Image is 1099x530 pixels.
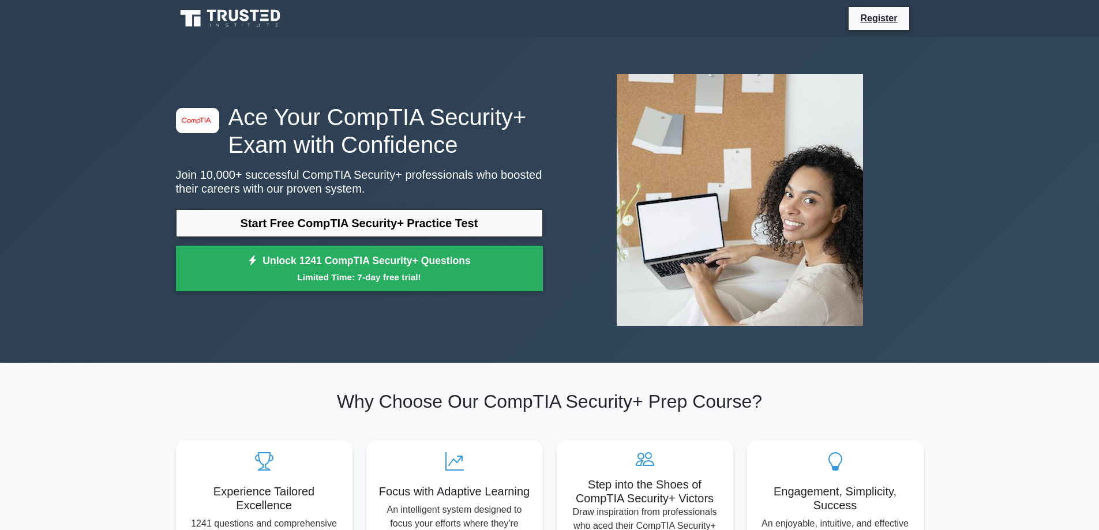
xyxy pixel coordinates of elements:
h5: Engagement, Simplicity, Success [756,484,914,512]
a: Start Free CompTIA Security+ Practice Test [176,209,543,237]
p: Join 10,000+ successful CompTIA Security+ professionals who boosted their careers with our proven... [176,168,543,196]
h5: Focus with Adaptive Learning [376,484,534,498]
h5: Step into the Shoes of CompTIA Security+ Victors [566,478,724,505]
h5: Experience Tailored Excellence [185,484,343,512]
a: Unlock 1241 CompTIA Security+ QuestionsLimited Time: 7-day free trial! [176,246,543,292]
a: Register [853,11,904,25]
h1: Ace Your CompTIA Security+ Exam with Confidence [176,103,543,159]
h2: Why Choose Our CompTIA Security+ Prep Course? [176,390,924,412]
small: Limited Time: 7-day free trial! [190,270,528,284]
